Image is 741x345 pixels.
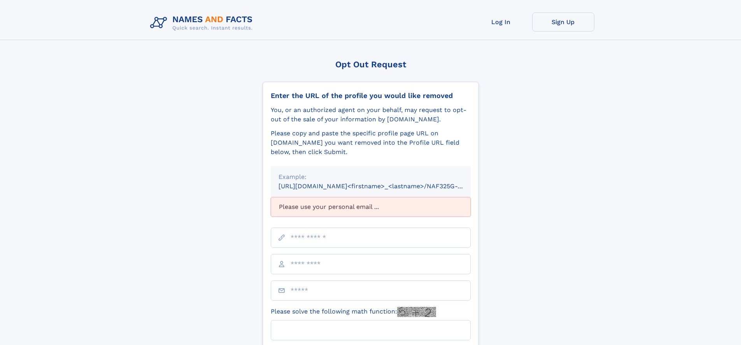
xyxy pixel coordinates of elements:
div: Opt Out Request [263,60,479,69]
img: Logo Names and Facts [147,12,259,33]
label: Please solve the following math function: [271,307,436,317]
a: Log In [470,12,532,32]
a: Sign Up [532,12,594,32]
div: You, or an authorized agent on your behalf, may request to opt-out of the sale of your informatio... [271,105,471,124]
div: Enter the URL of the profile you would like removed [271,91,471,100]
div: Please copy and paste the specific profile page URL on [DOMAIN_NAME] you want removed into the Pr... [271,129,471,157]
small: [URL][DOMAIN_NAME]<firstname>_<lastname>/NAF325G-xxxxxxxx [279,182,485,190]
div: Please use your personal email ... [271,197,471,217]
div: Example: [279,172,463,182]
